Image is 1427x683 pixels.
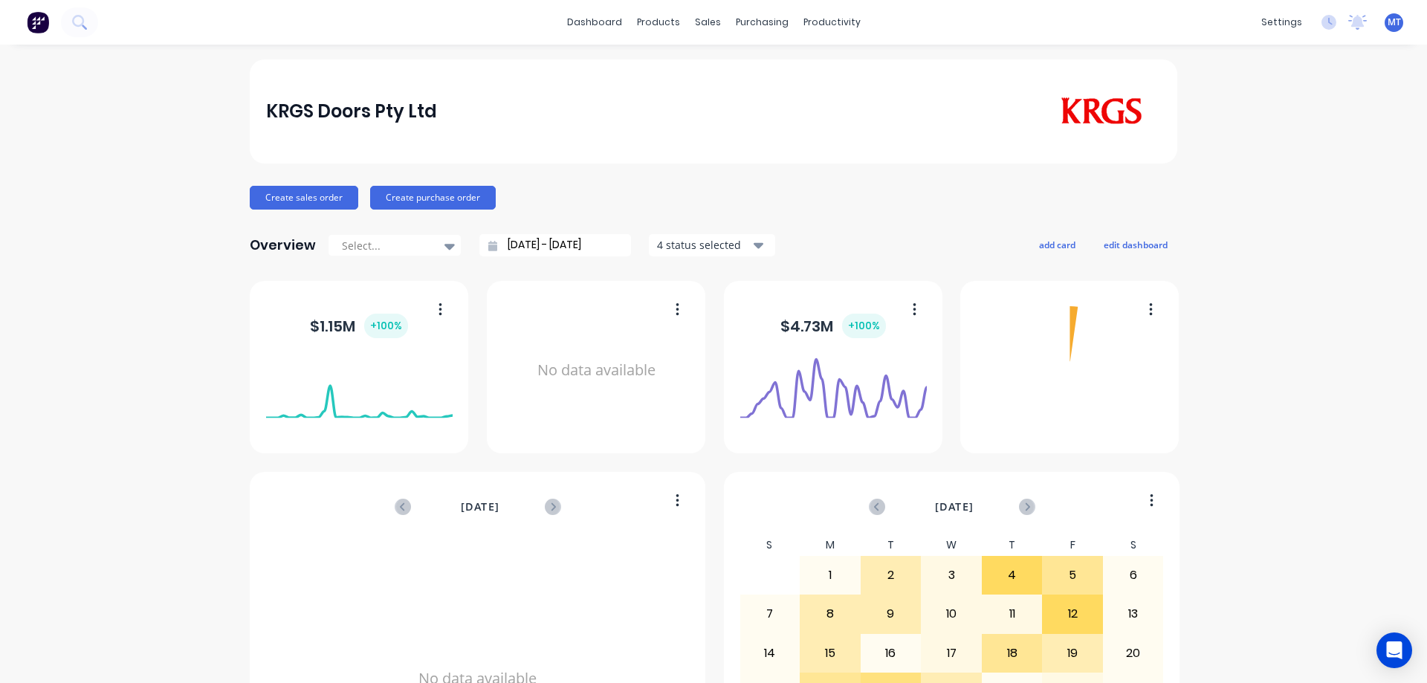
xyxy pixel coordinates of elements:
[1104,557,1163,594] div: 6
[935,499,974,515] span: [DATE]
[503,300,690,441] div: No data available
[27,11,49,33] img: Factory
[728,11,796,33] div: purchasing
[922,557,981,594] div: 3
[1103,534,1164,556] div: S
[800,635,860,672] div: 15
[921,534,982,556] div: W
[1043,635,1102,672] div: 19
[842,314,886,338] div: + 100 %
[780,314,886,338] div: $ 4.73M
[922,595,981,632] div: 10
[800,534,861,556] div: M
[983,595,1042,632] div: 11
[983,635,1042,672] div: 18
[649,234,775,256] button: 4 status selected
[630,11,687,33] div: products
[1376,632,1412,668] div: Open Intercom Messenger
[687,11,728,33] div: sales
[250,186,358,210] button: Create sales order
[657,237,751,253] div: 4 status selected
[922,635,981,672] div: 17
[1094,235,1177,254] button: edit dashboard
[1043,557,1102,594] div: 5
[861,635,921,672] div: 16
[1104,635,1163,672] div: 20
[1029,235,1085,254] button: add card
[740,635,800,672] div: 14
[560,11,630,33] a: dashboard
[740,534,800,556] div: S
[266,97,437,126] div: KRGS Doors Pty Ltd
[1057,97,1145,126] img: KRGS Doors Pty Ltd
[800,595,860,632] div: 8
[861,557,921,594] div: 2
[740,595,800,632] div: 7
[800,557,860,594] div: 1
[861,595,921,632] div: 9
[310,314,408,338] div: $ 1.15M
[364,314,408,338] div: + 100 %
[461,499,499,515] span: [DATE]
[1388,16,1401,29] span: MT
[1042,534,1103,556] div: F
[1254,11,1310,33] div: settings
[982,534,1043,556] div: T
[370,186,496,210] button: Create purchase order
[796,11,868,33] div: productivity
[1043,595,1102,632] div: 12
[1104,595,1163,632] div: 13
[861,534,922,556] div: T
[250,230,316,260] div: Overview
[983,557,1042,594] div: 4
